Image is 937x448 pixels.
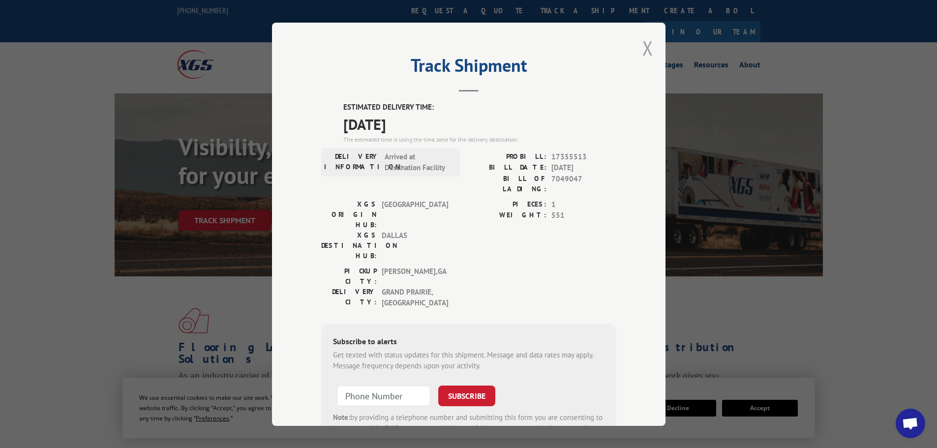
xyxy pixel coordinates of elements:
[324,151,380,173] label: DELIVERY INFORMATION:
[551,151,616,162] span: 17355513
[469,199,546,210] label: PIECES:
[642,35,653,61] button: Close modal
[551,199,616,210] span: 1
[343,113,616,135] span: [DATE]
[551,210,616,221] span: 551
[333,335,605,349] div: Subscribe to alerts
[321,59,616,77] h2: Track Shipment
[385,151,451,173] span: Arrived at Destination Facility
[438,385,495,406] button: SUBSCRIBE
[321,199,377,230] label: XGS ORIGIN HUB:
[333,412,350,421] strong: Note:
[321,286,377,308] label: DELIVERY CITY:
[321,266,377,286] label: PICKUP CITY:
[382,286,448,308] span: GRAND PRAIRIE , [GEOGRAPHIC_DATA]
[333,412,605,445] div: by providing a telephone number and submitting this form you are consenting to be contacted by SM...
[551,173,616,194] span: 7049047
[896,409,925,438] div: Open chat
[382,199,448,230] span: [GEOGRAPHIC_DATA]
[382,230,448,261] span: DALLAS
[469,210,546,221] label: WEIGHT:
[469,151,546,162] label: PROBILL:
[333,349,605,371] div: Get texted with status updates for this shipment. Message and data rates may apply. Message frequ...
[343,102,616,113] label: ESTIMATED DELIVERY TIME:
[337,385,430,406] input: Phone Number
[469,173,546,194] label: BILL OF LADING:
[343,135,616,144] div: The estimated time is using the time zone for the delivery destination.
[321,230,377,261] label: XGS DESTINATION HUB:
[469,162,546,174] label: BILL DATE:
[551,162,616,174] span: [DATE]
[382,266,448,286] span: [PERSON_NAME] , GA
